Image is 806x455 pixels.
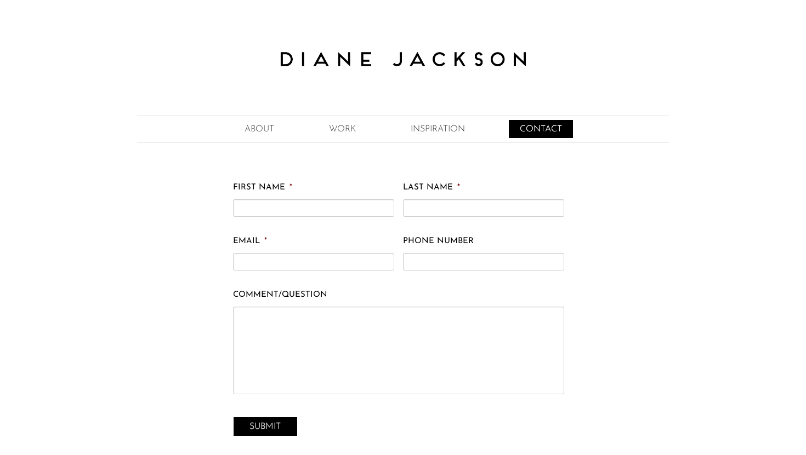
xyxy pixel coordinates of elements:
[234,120,285,138] a: ABOUT
[233,417,297,436] input: Submit
[403,236,474,247] label: PHONE NUMBER
[233,290,327,301] label: COMMENT/QUESTION
[400,120,476,138] a: INSPIRATION
[509,120,573,138] a: CONTACT
[318,120,367,138] a: WORK
[266,34,540,85] img: Diane Jackson
[233,236,267,247] label: EMAIL
[233,182,292,193] label: FIRST NAME
[403,182,460,193] label: LAST NAME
